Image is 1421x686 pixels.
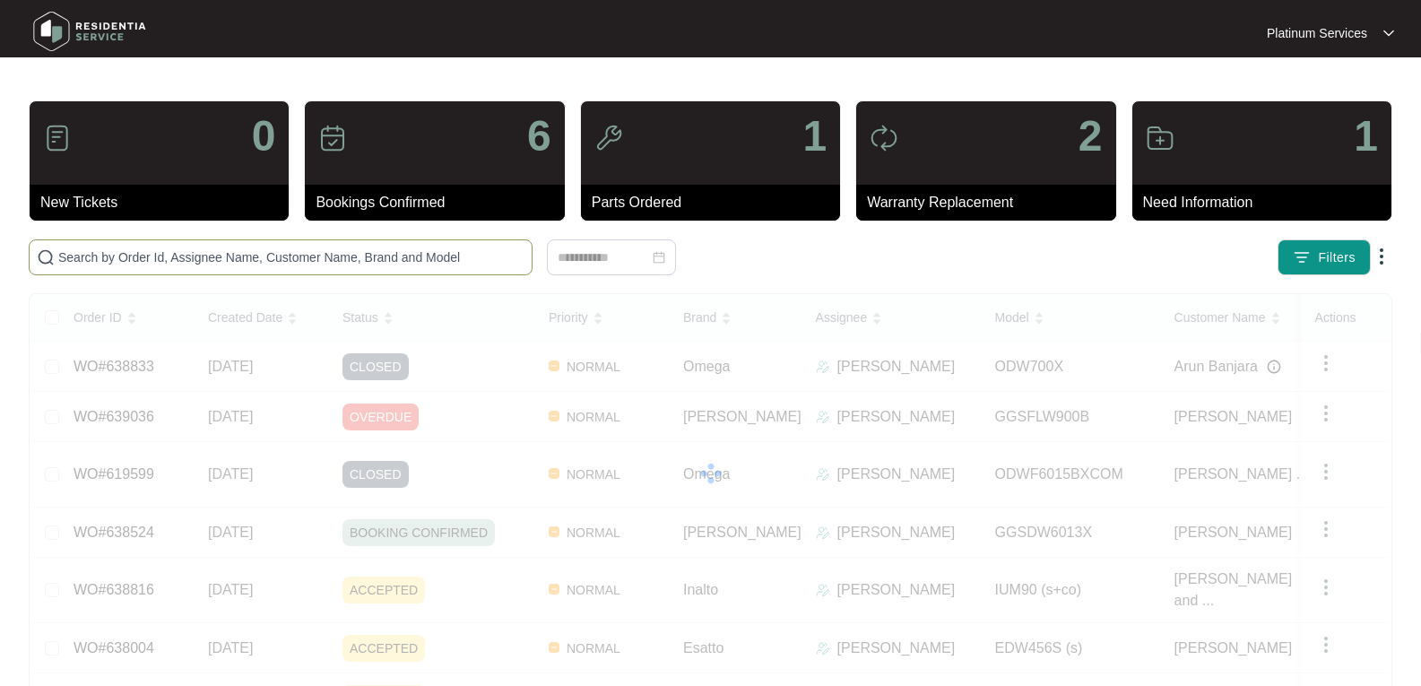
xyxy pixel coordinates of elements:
[1371,246,1392,267] img: dropdown arrow
[1143,192,1391,213] p: Need Information
[594,124,623,152] img: icon
[37,248,55,266] img: search-icon
[252,115,276,158] p: 0
[527,115,551,158] p: 6
[1146,124,1174,152] img: icon
[802,115,827,158] p: 1
[318,124,347,152] img: icon
[316,192,564,213] p: Bookings Confirmed
[1354,115,1378,158] p: 1
[43,124,72,152] img: icon
[40,192,289,213] p: New Tickets
[1293,248,1311,266] img: filter icon
[58,247,524,267] input: Search by Order Id, Assignee Name, Customer Name, Brand and Model
[1383,29,1394,38] img: dropdown arrow
[1079,115,1103,158] p: 2
[592,192,840,213] p: Parts Ordered
[27,4,152,58] img: residentia service logo
[870,124,898,152] img: icon
[1278,239,1371,275] button: filter iconFilters
[1318,248,1356,267] span: Filters
[1267,24,1367,42] p: Platinum Services
[867,192,1115,213] p: Warranty Replacement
